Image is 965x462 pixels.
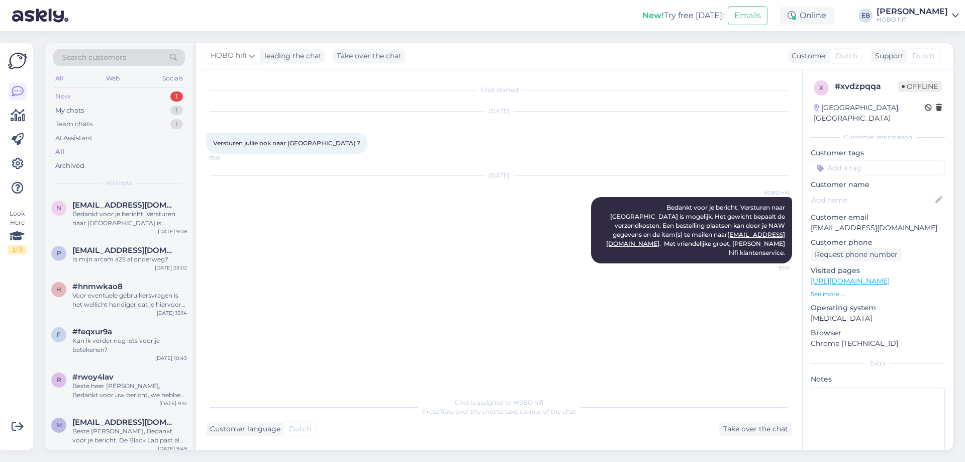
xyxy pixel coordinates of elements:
div: Socials [160,72,185,85]
div: leading the chat [260,51,322,61]
div: Customer information [811,133,945,142]
div: [DATE] 9:08 [158,228,187,235]
span: Press to take control of the chat [422,408,576,415]
p: [EMAIL_ADDRESS][DOMAIN_NAME] [811,223,945,233]
span: 17:41 [209,154,247,162]
span: HOBO hifi [211,50,247,61]
span: r [57,376,61,384]
div: Kan ik verder nog iets voor je betekenen? [72,336,187,354]
span: pjotrmeij@gmail.com [72,246,177,255]
div: Beste heer [PERSON_NAME], Bedankt voor uw bericht, we hebben de retourorder verwijderd. [72,382,187,400]
div: Customer [788,51,827,61]
span: All chats [107,178,132,188]
div: 2 / 3 [8,245,26,254]
button: Emails [728,6,767,25]
div: Customer language [206,424,280,434]
div: Take over the chat [719,422,792,436]
div: Is mijn arcam a25 al onderweg? [72,255,187,264]
div: [DATE] 23:02 [155,264,187,271]
span: marco@reijt.nl [72,418,177,427]
div: [DATE] [206,171,792,180]
i: 'Take over the chat' [439,408,497,415]
a: [PERSON_NAME]HOBO hifi [877,8,959,24]
div: Bedankt voor je bericht. Versturen naar [GEOGRAPHIC_DATA] is mogelijk. Het gewicht bepaalt de ver... [72,210,187,228]
div: My chats [55,106,84,116]
div: Support [871,51,904,61]
span: HOBO hifi [751,189,789,197]
p: Chrome [TECHNICAL_ID] [811,338,945,349]
div: HOBO hifi [877,16,948,24]
span: h [56,286,61,293]
span: Dutch [912,51,934,61]
span: Bedankt voor je bericht. Versturen naar [GEOGRAPHIC_DATA] is mogelijk. Het gewicht bepaalt de ver... [606,204,787,256]
p: Customer name [811,179,945,190]
span: Offline [898,81,942,92]
div: Team chats [55,119,92,129]
div: Web [104,72,122,85]
p: Customer phone [811,237,945,248]
div: Beste [PERSON_NAME], Bedankt voor je bericht. De Black Lab past al goed bij de SUB E-9F, eventuee... [72,427,187,445]
span: #rwoy4lav [72,373,114,382]
div: EB [858,9,873,23]
span: #feqxur9a [72,327,112,336]
div: [DATE] 10:43 [155,354,187,362]
img: Askly Logo [8,51,27,70]
p: Operating system [811,303,945,313]
input: Add name [811,195,933,206]
div: [DATE] 9:51 [159,400,187,407]
div: Try free [DATE]: [642,10,724,22]
span: #hnmwkao8 [72,282,123,291]
span: Versturen jullie ook naar [GEOGRAPHIC_DATA] ? [213,139,360,147]
span: n [56,204,61,212]
p: [MEDICAL_DATA] [811,313,945,324]
div: Take over the chat [333,49,406,63]
div: 1 [170,91,183,102]
div: [GEOGRAPHIC_DATA], [GEOGRAPHIC_DATA] [814,103,925,124]
a: [URL][DOMAIN_NAME] [811,276,890,286]
span: Dutch [289,424,311,434]
span: m [56,421,62,429]
span: njwruwiel@gmail.com [72,201,177,210]
input: Add a tag [811,160,945,175]
span: f [57,331,61,338]
div: 1 [170,106,183,116]
div: All [55,147,64,157]
div: [DATE] 15:14 [157,309,187,317]
div: Online [780,7,834,25]
div: [DATE] 9:49 [158,445,187,452]
div: Chat started [206,85,792,95]
div: 1 [170,119,183,129]
div: Request phone number [811,248,902,261]
p: Customer tags [811,148,945,158]
span: x [819,84,823,91]
p: Browser [811,328,945,338]
div: # xvdzpqqa [835,80,898,93]
span: p [57,249,61,257]
div: [DATE] [206,107,792,116]
div: Look Here [8,209,26,254]
div: Voor eventuele gebruikersvragen is het wellicht handiger dat je hiervoor contact opneemt met de w... [72,291,187,309]
b: New! [642,11,664,20]
span: Chat is assigned to HOBO hifi [455,399,543,406]
div: All [53,72,65,85]
p: Visited pages [811,265,945,276]
p: Customer email [811,212,945,223]
span: Search customers [62,52,126,63]
div: [PERSON_NAME] [877,8,948,16]
div: AI Assistant [55,133,92,143]
span: 9:08 [751,264,789,271]
span: Dutch [835,51,857,61]
p: See more ... [811,290,945,299]
div: Archived [55,161,84,171]
div: Extra [811,359,945,368]
p: Notes [811,374,945,385]
div: New [55,91,70,102]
